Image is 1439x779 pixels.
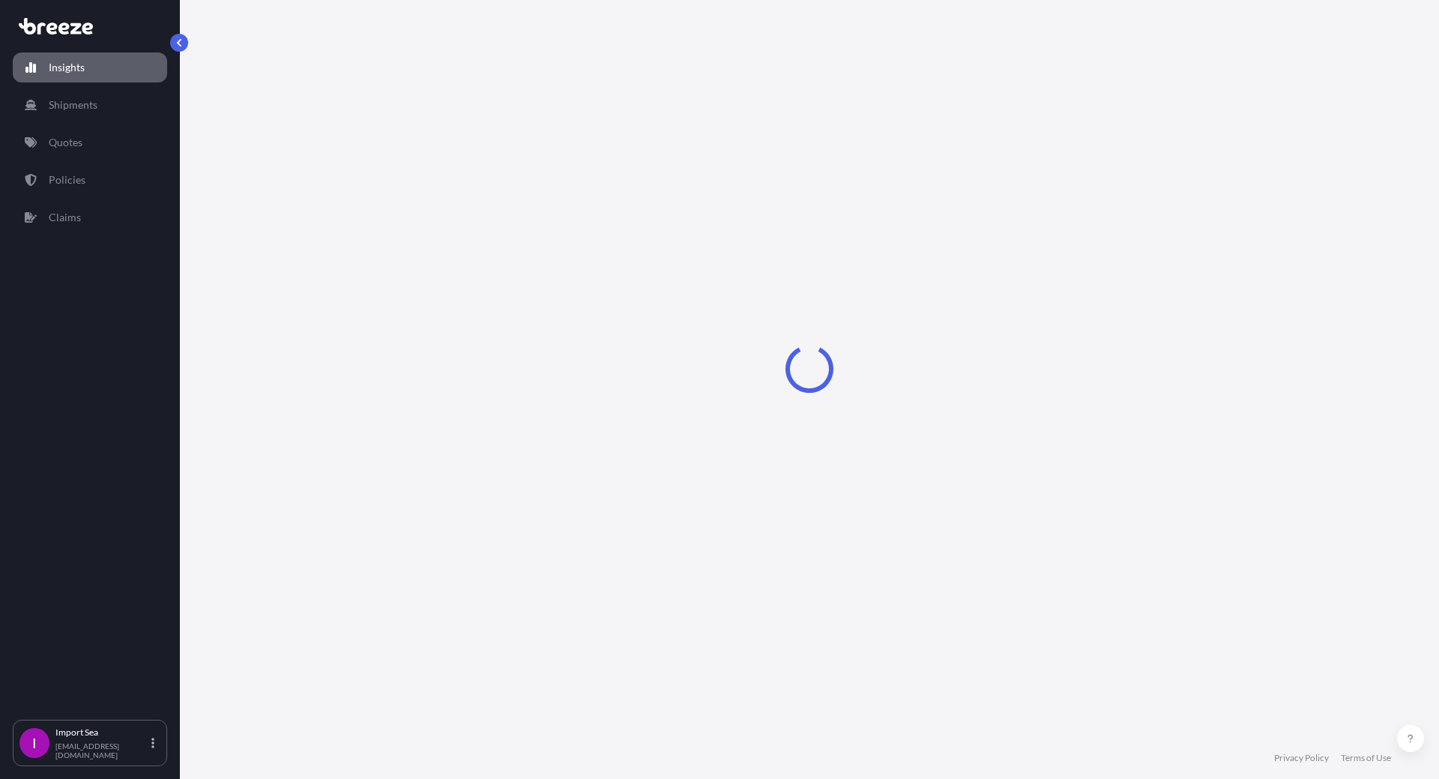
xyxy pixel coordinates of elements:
span: I [32,736,37,751]
p: Insights [49,60,85,75]
a: Terms of Use [1341,752,1391,764]
a: Claims [13,202,167,232]
a: Shipments [13,90,167,120]
a: Insights [13,52,167,82]
p: Policies [49,172,85,187]
p: Quotes [49,135,82,150]
p: Shipments [49,97,97,112]
a: Policies [13,165,167,195]
a: Privacy Policy [1274,752,1329,764]
a: Quotes [13,127,167,157]
p: Claims [49,210,81,225]
p: Import Sea [55,727,148,739]
p: [EMAIL_ADDRESS][DOMAIN_NAME] [55,742,148,760]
